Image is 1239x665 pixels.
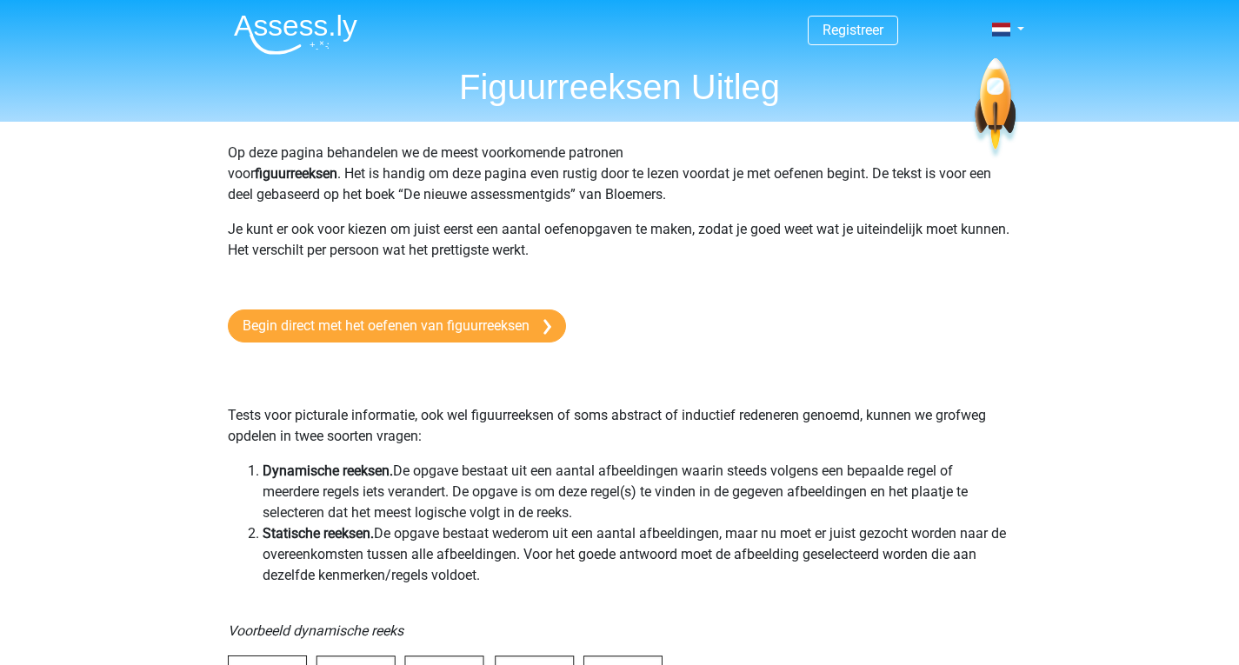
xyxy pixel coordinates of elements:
b: Statische reeksen. [263,525,374,542]
img: spaceship.7d73109d6933.svg [971,58,1019,160]
li: De opgave bestaat uit een aantal afbeeldingen waarin steeds volgens een bepaalde regel of meerder... [263,461,1012,523]
p: Tests voor picturale informatie, ook wel figuurreeksen of soms abstract of inductief redeneren ge... [228,363,1012,447]
img: Assessly [234,14,357,55]
img: arrow-right.e5bd35279c78.svg [543,319,551,335]
b: figuurreeksen [255,165,337,182]
b: Dynamische reeksen. [263,462,393,479]
p: Op deze pagina behandelen we de meest voorkomende patronen voor . Het is handig om deze pagina ev... [228,143,1012,205]
h1: Figuurreeksen Uitleg [220,66,1020,108]
li: De opgave bestaat wederom uit een aantal afbeeldingen, maar nu moet er juist gezocht worden naar ... [263,523,1012,586]
p: Je kunt er ook voor kiezen om juist eerst een aantal oefenopgaven te maken, zodat je goed weet wa... [228,219,1012,282]
a: Registreer [823,22,883,38]
a: Begin direct met het oefenen van figuurreeksen [228,309,566,342]
i: Voorbeeld dynamische reeks [228,622,403,639]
